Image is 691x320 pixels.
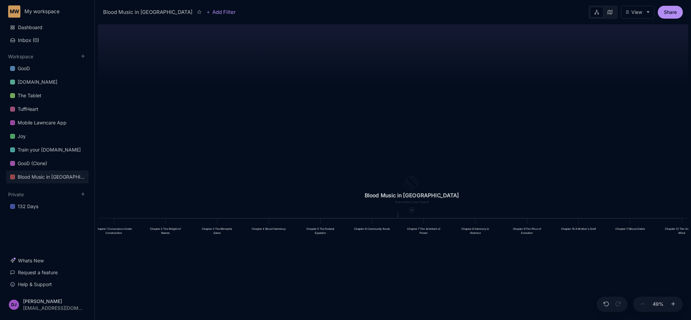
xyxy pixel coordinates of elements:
div: Chapter 6 Community Roots [350,224,394,234]
div: Mobile Lawncare App [18,119,66,127]
a: GooD [6,62,89,75]
div: GooD (Clone) [18,159,47,167]
span: Add Filter [210,8,236,16]
div: Chapter 10 A Mother's Grief [560,227,597,231]
div: MW [8,5,20,18]
div: Chapter 11 Blood Debts [612,227,649,231]
div: View [631,9,642,15]
div: Train your [DOMAIN_NAME] [6,143,89,157]
div: Chapter 3 The Memphis Game [198,227,236,235]
a: The Tablet [6,89,89,102]
a: TuffHeart [6,103,89,116]
div: Chapter 6 Community Roots [353,227,391,231]
div: The Tablet [18,92,41,100]
div: 132 Days [18,202,38,211]
div: Blood Music in [GEOGRAPHIC_DATA] [18,173,84,181]
div: DJ [9,300,19,310]
div: Chapter 7 The Architect of Power [405,227,442,235]
a: Dashboard [6,21,89,34]
a: Train your [DOMAIN_NAME] [6,143,89,156]
div: Chapter 1 Conscience Under Construction [92,224,136,238]
a: 132 Days [6,200,89,213]
div: Train your [DOMAIN_NAME] [18,146,81,154]
div: Mobile Lawncare App [6,116,89,129]
div: Chapter 9 The Price of Evolution [508,227,545,235]
div: Chapter 9 The Price of Evolution [505,224,549,238]
div: My workspace [24,8,76,15]
button: Add Filter [206,8,236,16]
div: Chapter 5 The Federal Equation [302,227,339,235]
a: Joy [6,130,89,143]
button: View [621,6,654,19]
button: DJ[PERSON_NAME][EMAIL_ADDRESS][DOMAIN_NAME] [6,295,89,315]
button: MWMy workspace [8,5,87,18]
button: Private [8,192,24,197]
button: Share [658,6,683,19]
div: Workspace [6,60,89,186]
a: Help & Support [6,278,89,291]
div: Chapter 2 The Weight of Names [147,227,184,235]
div: Chapter 8 Harmony in Violence [457,227,494,235]
div: GooD [18,64,30,73]
div: [EMAIL_ADDRESS][DOMAIN_NAME] [23,305,83,311]
div: Chapter 5 The Federal Equation [299,224,342,238]
button: Inbox (0) [6,34,89,46]
div: Chapter 7 The Architect of Power [402,224,446,238]
div: Blood Music in [GEOGRAPHIC_DATA] [103,8,192,16]
div: Chapter 4 Blood Harminoy [250,227,287,231]
button: 49% [650,297,666,312]
div: Chapter 8 Harmony in Violence [454,224,497,238]
div: Chapter 1 Conscience Under Construction [95,227,133,235]
button: Workspace [8,54,33,59]
a: GooD (Clone) [6,157,89,170]
div: Private [6,198,89,216]
div: TuffHeart [18,105,38,113]
div: Joy [18,132,26,140]
div: Chapter 11 Blood Debts [608,224,652,234]
div: Chapter 10 A Mother's Grief [557,224,600,234]
div: Chapter 3 The Memphis Game [195,224,239,238]
a: Blood Music in [GEOGRAPHIC_DATA] [6,171,89,183]
a: [DOMAIN_NAME] [6,76,89,88]
div: Chapter 4 Blood Harminoy [247,224,291,234]
a: Request a feature [6,266,89,279]
div: [PERSON_NAME] [23,299,83,304]
a: Whats New [6,254,89,267]
div: [DOMAIN_NAME] [18,78,57,86]
div: Chapter 2 The Weight of Names [143,224,187,238]
a: Mobile Lawncare App [6,116,89,129]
